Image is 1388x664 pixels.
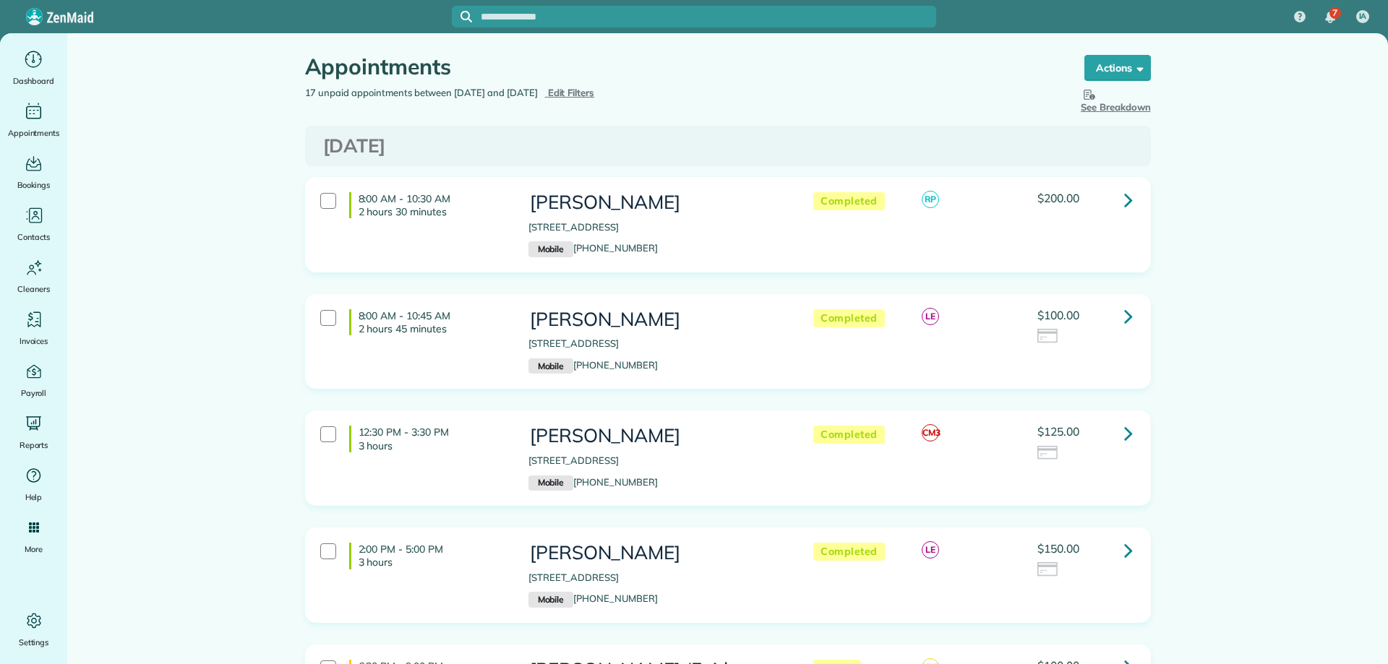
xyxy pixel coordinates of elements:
[6,100,61,140] a: Appointments
[528,309,784,330] h3: [PERSON_NAME]
[460,11,472,22] svg: Focus search
[6,48,61,88] a: Dashboard
[17,178,51,192] span: Bookings
[6,152,61,192] a: Bookings
[528,475,573,491] small: Mobile
[528,220,784,235] p: [STREET_ADDRESS]
[6,308,61,348] a: Invoices
[528,592,573,608] small: Mobile
[20,334,48,348] span: Invoices
[528,337,784,351] p: [STREET_ADDRESS]
[1037,562,1059,578] img: icon_credit_card_neutral-3d9a980bd25ce6dbb0f2033d7200983694762465c175678fcbc2d8f4bc43548e.png
[528,241,573,257] small: Mobile
[545,87,595,98] a: Edit Filters
[1081,86,1151,115] button: See Breakdown
[922,308,939,325] span: LE
[1037,541,1079,556] span: $150.00
[359,439,507,452] p: 3 hours
[1037,308,1079,322] span: $100.00
[528,476,658,488] a: Mobile[PHONE_NUMBER]
[813,543,885,561] span: Completed
[1332,7,1337,19] span: 7
[323,136,1133,157] h3: [DATE]
[1315,1,1345,33] div: 7 unread notifications
[528,358,573,374] small: Mobile
[305,55,1057,79] h1: Appointments
[359,205,507,218] p: 2 hours 30 minutes
[1081,86,1151,113] span: See Breakdown
[25,490,43,504] span: Help
[8,126,60,140] span: Appointments
[17,282,50,296] span: Cleaners
[359,556,507,569] p: 3 hours
[528,571,784,585] p: [STREET_ADDRESS]
[20,438,48,452] span: Reports
[528,359,658,371] a: Mobile[PHONE_NUMBER]
[294,86,728,100] div: 17 unpaid appointments between [DATE] and [DATE]
[6,360,61,400] a: Payroll
[452,11,472,22] button: Focus search
[1084,55,1151,81] button: Actions
[528,426,784,447] h3: [PERSON_NAME]
[922,424,939,441] span: CM3
[1359,11,1367,22] span: IA
[349,426,507,452] h4: 12:30 PM - 3:30 PM
[1037,191,1079,205] span: $200.00
[1037,329,1059,345] img: icon_credit_card_neutral-3d9a980bd25ce6dbb0f2033d7200983694762465c175678fcbc2d8f4bc43548e.png
[1037,424,1079,439] span: $125.00
[25,542,43,556] span: More
[1037,446,1059,462] img: icon_credit_card_neutral-3d9a980bd25ce6dbb0f2033d7200983694762465c175678fcbc2d8f4bc43548e.png
[6,464,61,504] a: Help
[21,386,47,400] span: Payroll
[813,192,885,210] span: Completed
[528,242,658,254] a: Mobile[PHONE_NUMBER]
[528,543,784,564] h3: [PERSON_NAME]
[6,204,61,244] a: Contacts
[813,426,885,444] span: Completed
[813,309,885,327] span: Completed
[19,635,49,650] span: Settings
[6,412,61,452] a: Reports
[6,609,61,650] a: Settings
[349,192,507,218] h4: 8:00 AM - 10:30 AM
[922,191,939,208] span: RP
[17,230,50,244] span: Contacts
[349,543,507,569] h4: 2:00 PM - 5:00 PM
[528,192,784,213] h3: [PERSON_NAME]
[349,309,507,335] h4: 8:00 AM - 10:45 AM
[359,322,507,335] p: 2 hours 45 minutes
[922,541,939,559] span: LE
[6,256,61,296] a: Cleaners
[13,74,54,88] span: Dashboard
[528,454,784,468] p: [STREET_ADDRESS]
[528,592,658,604] a: Mobile[PHONE_NUMBER]
[548,87,595,98] span: Edit Filters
